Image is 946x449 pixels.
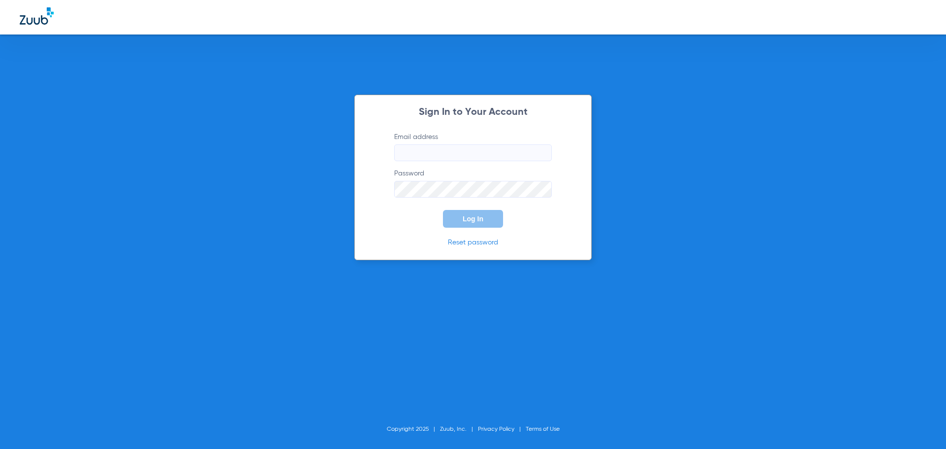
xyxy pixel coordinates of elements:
input: Email address [394,144,552,161]
li: Copyright 2025 [387,424,440,434]
input: Password [394,181,552,198]
li: Zuub, Inc. [440,424,478,434]
img: Zuub Logo [20,7,54,25]
a: Privacy Policy [478,426,514,432]
a: Terms of Use [526,426,560,432]
h2: Sign In to Your Account [379,107,567,117]
button: Log In [443,210,503,228]
label: Email address [394,132,552,161]
span: Log In [463,215,483,223]
a: Reset password [448,239,498,246]
label: Password [394,169,552,198]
